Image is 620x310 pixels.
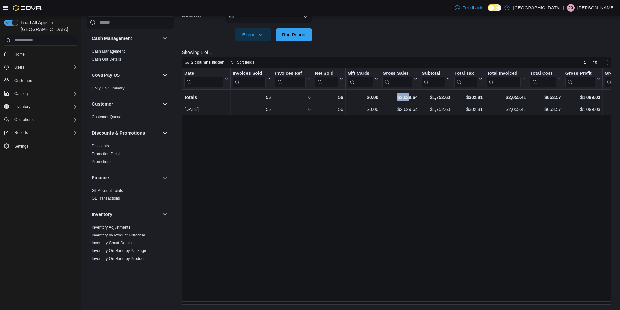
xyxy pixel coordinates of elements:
[422,70,445,76] div: Subtotal
[315,70,338,87] div: Net Sold
[225,10,312,23] button: All
[12,142,77,150] span: Settings
[18,20,77,33] span: Load All Apps in [GEOGRAPHIC_DATA]
[191,60,225,65] span: 2 columns hidden
[182,59,227,66] button: 2 columns hidden
[12,129,77,137] span: Reports
[530,93,561,101] div: $653.57
[462,5,482,11] span: Feedback
[315,70,338,76] div: Net Sold
[601,59,609,66] button: Enter fullscreen
[568,4,573,12] span: JG
[567,4,575,12] div: Jesus Gonzalez
[1,141,80,151] button: Settings
[12,63,77,71] span: Users
[12,116,36,124] button: Operations
[275,70,305,76] div: Invoices Ref
[92,174,160,181] button: Finance
[382,70,412,76] div: Gross Sales
[530,70,561,87] button: Total Cost
[184,93,228,101] div: Totals
[87,47,174,66] div: Cash Management
[487,70,521,76] div: Total Invoiced
[87,84,174,95] div: Cova Pay US
[1,63,80,72] button: Users
[228,59,257,66] button: Sort fields
[92,49,125,54] span: Cash Management
[454,70,483,87] button: Total Tax
[161,100,169,108] button: Customer
[12,50,27,58] a: Home
[182,49,615,56] p: Showing 1 of 1
[184,70,223,76] div: Date
[233,93,271,101] div: 56
[14,117,34,122] span: Operations
[565,70,595,76] div: Gross Profit
[12,142,31,150] a: Settings
[12,63,27,71] button: Users
[92,233,145,237] a: Inventory by Product Historical
[1,76,80,85] button: Customers
[1,115,80,124] button: Operations
[1,49,80,59] button: Home
[92,72,160,78] button: Cova Pay US
[1,89,80,98] button: Catalog
[87,142,174,168] div: Discounts & Promotions
[239,28,267,41] span: Export
[530,70,556,76] div: Total Cost
[282,32,306,38] span: Run Report
[14,91,28,96] span: Catalog
[487,93,526,101] div: $2,055.41
[92,35,132,42] h3: Cash Management
[565,70,595,87] div: Gross Profit
[530,105,561,113] div: $653.57
[92,57,121,61] a: Cash Out Details
[161,34,169,42] button: Cash Management
[92,35,160,42] button: Cash Management
[12,90,30,98] button: Catalog
[581,59,588,66] button: Keyboard shortcuts
[13,5,42,11] img: Cova
[563,4,564,12] p: |
[92,143,109,149] span: Discounts
[14,130,28,135] span: Reports
[422,105,450,113] div: $1,752.60
[92,248,146,253] span: Inventory On Hand by Package
[454,70,477,87] div: Total Tax
[577,4,615,12] p: [PERSON_NAME]
[382,93,418,101] div: $2,029.64
[92,115,121,119] a: Customer Queue
[92,159,112,164] span: Promotions
[422,70,450,87] button: Subtotal
[92,86,125,90] a: Daily Tip Summary
[92,101,113,107] h3: Customer
[454,105,483,113] div: $302.81
[454,93,483,101] div: $302.81
[12,90,77,98] span: Catalog
[452,1,485,14] a: Feedback
[92,249,146,253] a: Inventory On Hand by Package
[184,70,223,87] div: Date
[275,70,305,87] div: Invoices Ref
[92,188,123,193] span: GL Account Totals
[275,70,310,87] button: Invoices Ref
[233,105,271,113] div: 56
[237,60,254,65] span: Sort fields
[12,129,31,137] button: Reports
[92,196,120,201] a: GL Transactions
[4,47,77,168] nav: Complex example
[591,59,599,66] button: Display options
[92,174,109,181] h3: Finance
[12,50,77,58] span: Home
[92,144,109,148] a: Discounts
[161,174,169,182] button: Finance
[12,103,77,111] span: Inventory
[92,101,160,107] button: Customer
[233,70,271,87] button: Invoices Sold
[92,225,130,230] a: Inventory Adjustments
[14,78,33,83] span: Customers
